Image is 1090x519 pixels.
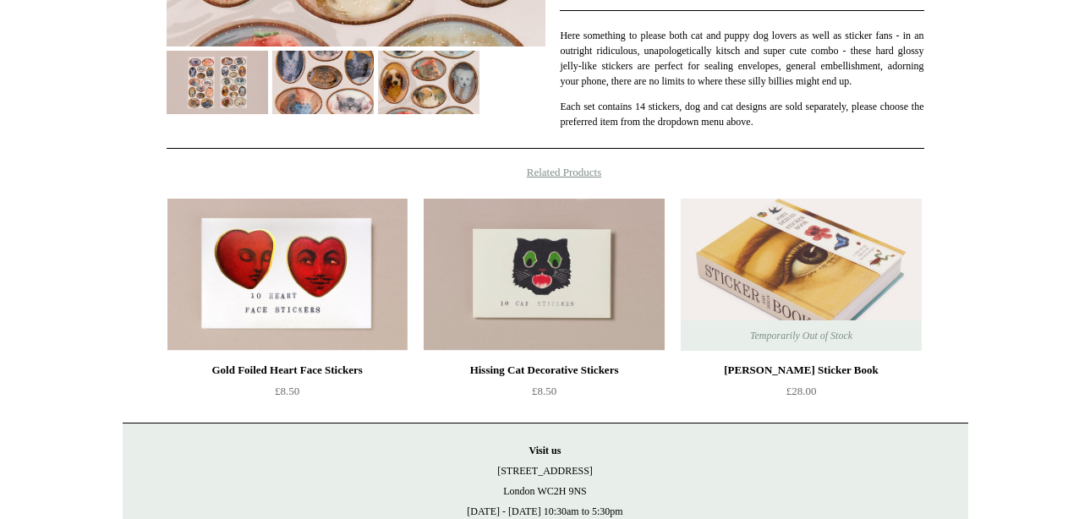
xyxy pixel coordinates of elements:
a: [PERSON_NAME] Sticker Book £28.00 [681,360,921,429]
a: Gold Foiled Heart Face Stickers Gold Foiled Heart Face Stickers [167,199,408,351]
a: John Derian Sticker Book John Derian Sticker Book Temporarily Out of Stock [681,199,921,351]
div: Hissing Cat Decorative Stickers [428,360,660,380]
span: Temporarily Out of Stock [733,320,869,351]
strong: Visit us [529,445,561,456]
p: Here something to please both cat and puppy dog lovers as well as sticker fans - in an outright r... [560,28,923,89]
img: Cat and Dog Jelly Seal Stickers [167,51,268,114]
a: Gold Foiled Heart Face Stickers £8.50 [167,360,408,429]
img: John Derian Sticker Book [681,199,921,351]
img: Cat and Dog Jelly Seal Stickers [272,51,374,114]
span: £8.50 [275,385,299,397]
img: Hissing Cat Decorative Stickers [424,199,664,351]
p: Each set contains 14 stickers, dog and cat designs are sold separately, please choose the preferr... [560,99,923,129]
a: Hissing Cat Decorative Stickers Hissing Cat Decorative Stickers [424,199,664,351]
span: £28.00 [786,385,817,397]
h4: Related Products [123,166,968,179]
div: [PERSON_NAME] Sticker Book [685,360,917,380]
span: £8.50 [532,385,556,397]
img: Gold Foiled Heart Face Stickers [167,199,408,351]
a: Hissing Cat Decorative Stickers £8.50 [424,360,664,429]
div: Gold Foiled Heart Face Stickers [172,360,403,380]
img: Cat and Dog Jelly Seal Stickers [378,51,479,114]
